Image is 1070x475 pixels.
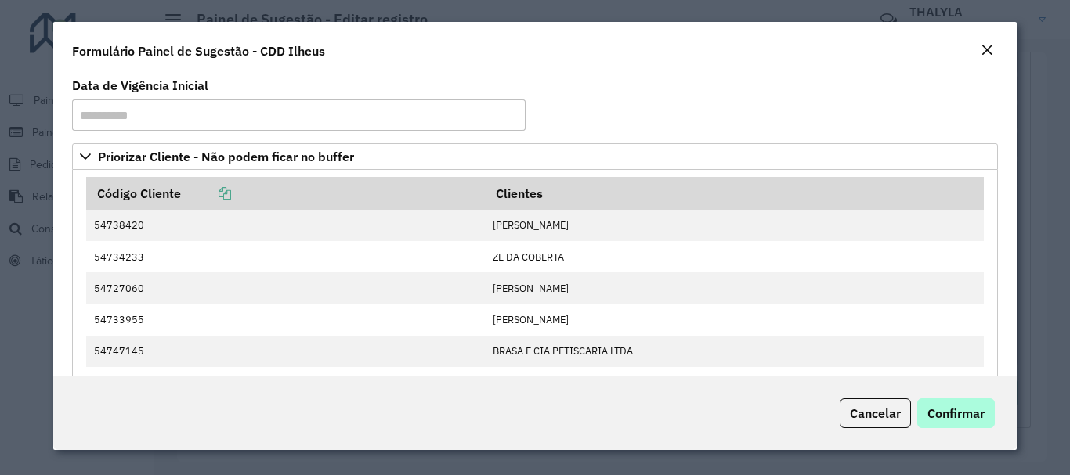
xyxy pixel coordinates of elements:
[485,210,984,241] td: [PERSON_NAME]
[485,304,984,335] td: [PERSON_NAME]
[86,336,485,367] td: 54747145
[485,336,984,367] td: BRASA E CIA PETISCARIA LTDA
[927,405,985,421] span: Confirmar
[86,367,485,398] td: 54735940
[86,272,485,304] td: 54727060
[86,304,485,335] td: 54733955
[976,41,998,61] button: Close
[485,367,984,398] td: [PERSON_NAME]
[485,272,984,304] td: [PERSON_NAME]
[72,76,208,95] label: Data de Vigência Inicial
[72,41,325,60] h4: Formulário Painel de Sugestão - CDD Ilheus
[86,177,485,210] th: Código Cliente
[485,241,984,272] td: ZE DA COBERTA
[850,405,901,421] span: Cancelar
[72,143,997,170] a: Priorizar Cliente - Não podem ficar no buffer
[181,185,231,201] a: Copiar
[840,398,911,428] button: Cancelar
[485,177,984,210] th: Clientes
[86,241,485,272] td: 54734233
[86,210,485,241] td: 54738420
[917,398,995,428] button: Confirmar
[981,44,993,56] em: Fechar
[98,150,354,163] span: Priorizar Cliente - Não podem ficar no buffer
